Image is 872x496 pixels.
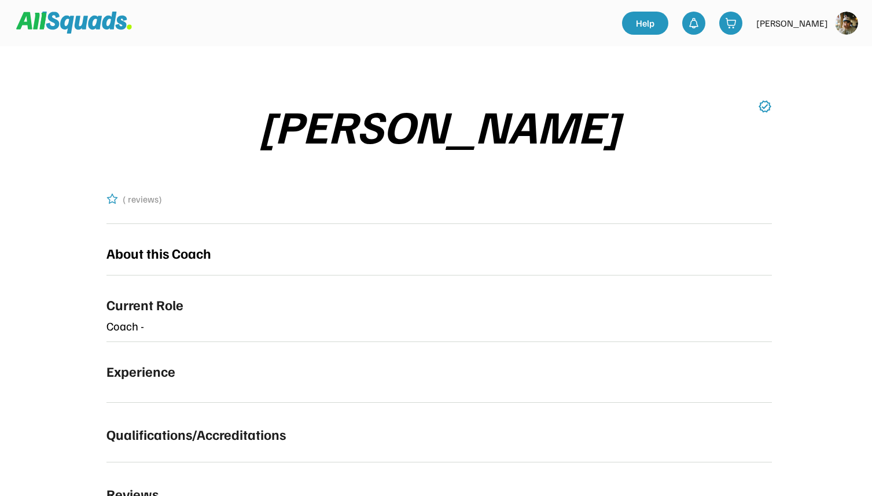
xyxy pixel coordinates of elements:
[622,12,668,35] a: Help
[106,424,286,444] div: Qualifications/Accreditations
[106,294,183,315] div: Current Role
[756,16,828,30] div: [PERSON_NAME]
[106,243,211,263] div: About this Coach
[120,100,758,150] div: [PERSON_NAME]
[835,12,858,35] img: https%3A%2F%2F94044dc9e5d3b3599ffa5e2d56a015ce.cdn.bubble.io%2Ff1735884693839x817620674585113600%...
[123,192,162,206] div: ( reviews)
[106,317,772,335] div: Coach -
[106,361,175,381] div: Experience
[688,17,700,29] img: bell-03%20%281%29.svg
[16,12,132,34] img: Squad%20Logo.svg
[725,17,737,29] img: shopping-cart-01%20%281%29.svg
